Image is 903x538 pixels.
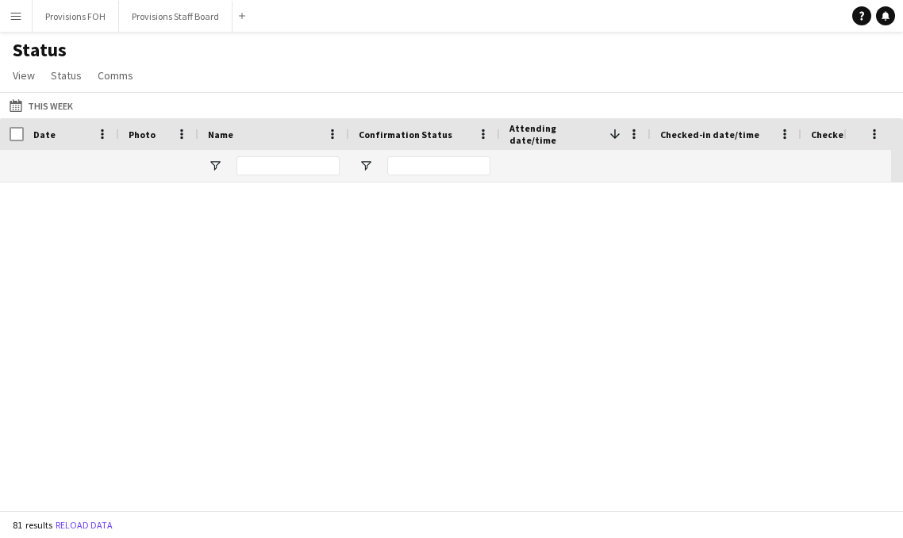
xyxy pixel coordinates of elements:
[208,159,222,173] button: Open Filter Menu
[51,68,82,83] span: Status
[91,65,140,86] a: Comms
[359,159,373,173] button: Open Filter Menu
[236,156,340,175] input: Name Filter Input
[6,65,41,86] a: View
[52,517,116,534] button: Reload data
[119,1,232,32] button: Provisions Staff Board
[129,129,156,140] span: Photo
[509,122,603,146] span: Attending date/time
[6,96,76,115] button: This Week
[44,65,88,86] a: Status
[98,68,133,83] span: Comms
[359,129,452,140] span: Confirmation Status
[13,68,35,83] span: View
[387,156,490,175] input: Confirmation Status Filter Input
[33,129,56,140] span: Date
[660,129,759,140] span: Checked-in date/time
[33,1,119,32] button: Provisions FOH
[208,129,233,140] span: Name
